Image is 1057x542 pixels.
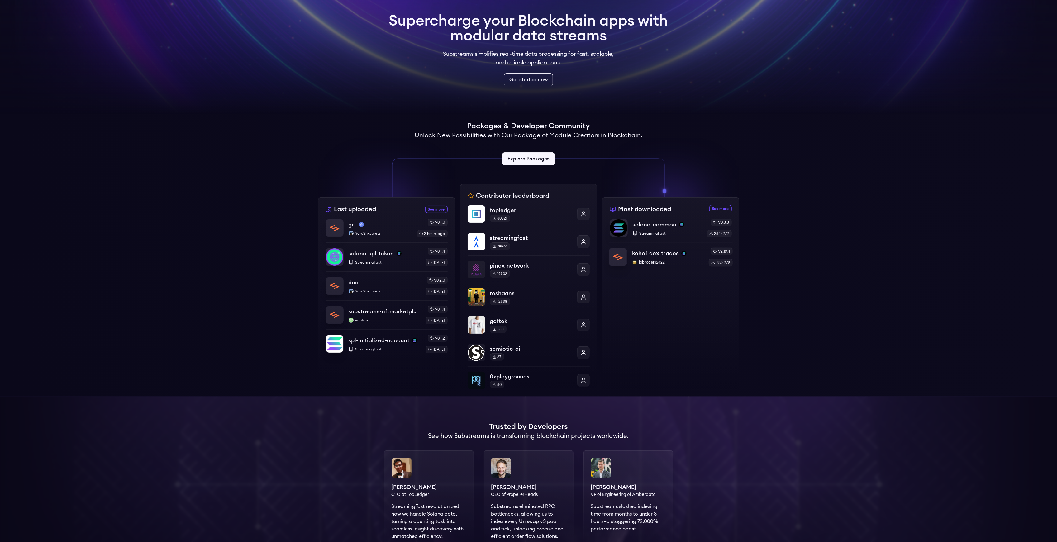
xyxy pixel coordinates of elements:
[633,220,677,229] p: solana-common
[711,219,732,226] div: v0.3.3
[426,317,448,324] div: [DATE]
[428,248,448,255] div: v0.1.4
[349,231,354,236] img: YaroShkvorets
[326,271,448,300] a: dcadcaYaroShkvoretsYaroShkvoretsv0.2.0[DATE]
[389,13,668,43] h1: Supercharge your Blockchain apps with modular data streams
[679,222,684,227] img: solana
[428,335,448,342] div: v0.1.2
[326,277,343,295] img: dca
[426,346,448,353] div: [DATE]
[349,289,421,294] p: YaroShkvorets
[326,242,448,271] a: solana-spl-tokensolana-spl-tokensolanaStreamingFastv0.1.4[DATE]
[349,220,356,229] p: grt
[610,219,627,237] img: solana-common
[349,260,421,265] p: StreamingFast
[326,335,343,353] img: spl-initialized-account
[632,260,703,265] p: jobrogers2422
[708,259,732,266] div: 1972279
[490,206,572,215] p: topledger
[412,338,417,343] img: solana
[326,248,343,266] img: solana-spl-token
[468,288,485,306] img: roshaans
[326,306,343,324] img: substreams-nftmarketplace
[490,381,504,388] div: 60
[468,311,590,339] a: goftokgoftok583
[468,228,590,255] a: streamingfaststreamingfast74673
[468,339,590,366] a: semiotic-aisemiotic-ai87
[349,307,421,316] p: substreams-nftmarketplace
[490,317,572,326] p: goftok
[468,233,485,250] img: streamingfast
[425,206,448,213] a: See more recently uploaded packages
[468,205,590,228] a: topledgertopledger80321
[468,205,485,223] img: topledger
[502,152,555,165] a: Explore Packages
[439,50,618,67] p: Substreams simplifies real-time data processing for fast, scalable, and reliable applications.
[504,73,553,86] a: Get started now
[349,289,354,294] img: YaroShkvorets
[427,277,448,284] div: v0.2.0
[490,298,510,305] div: 12938
[609,242,733,266] a: kohei-dex-tradeskohei-dex-tradessolanajobrogers2422jobrogers2422v2.19.41972279
[468,366,590,389] a: 0xplaygrounds0xplaygrounds60
[426,288,448,295] div: [DATE]
[468,316,485,334] img: goftok
[326,300,448,329] a: substreams-nftmarketplacesubstreams-nftmarketplaceyaofanyaofanv0.1.4[DATE]
[681,251,686,256] img: solana
[428,219,448,226] div: v0.1.0
[710,248,732,255] div: v2.19.4
[428,432,629,440] h2: See how Substreams is transforming blockchain projects worldwide.
[632,249,679,258] p: kohei-dex-trades
[349,231,412,236] p: YaroShkvorets
[417,230,448,237] div: 2 hours ago
[349,336,410,345] p: spl-initialized-account
[349,249,394,258] p: solana-spl-token
[349,347,421,352] p: StreamingFast
[490,242,510,250] div: 74673
[490,289,572,298] p: roshaans
[490,353,504,361] div: 87
[468,261,485,278] img: pinax-network
[490,261,572,270] p: pinax-network
[467,121,590,131] h1: Packages & Developer Community
[468,255,590,283] a: pinax-networkpinax-network19902
[326,219,448,242] a: grtgrtmainnetYaroShkvoretsYaroShkvoretsv0.1.02 hours ago
[490,215,510,222] div: 80321
[468,344,485,361] img: semiotic-ai
[709,205,732,212] a: See more most downloaded packages
[633,231,702,236] p: StreamingFast
[326,219,343,237] img: grt
[489,422,568,432] h1: Trusted by Developers
[397,251,402,256] img: solana
[490,234,572,242] p: streamingfast
[415,131,642,140] h2: Unlock New Possibilities with Our Package of Module Creators in Blockchain.
[490,270,510,278] div: 19902
[349,318,421,323] p: yaofan
[426,259,448,266] div: [DATE]
[359,222,364,227] img: mainnet
[632,260,637,265] img: jobrogers2422
[349,278,359,287] p: dca
[609,248,627,266] img: kohei-dex-trades
[428,306,448,313] div: v0.1.4
[707,230,732,237] div: 2642272
[490,345,572,353] p: semiotic-ai
[490,326,507,333] div: 583
[349,318,354,323] img: yaofan
[490,372,572,381] p: 0xplaygrounds
[468,283,590,311] a: roshaansroshaans12938
[610,219,732,242] a: solana-commonsolana-commonsolanaStreamingFastv0.3.32642272
[468,372,485,389] img: 0xplaygrounds
[326,329,448,353] a: spl-initialized-accountspl-initialized-accountsolanaStreamingFastv0.1.2[DATE]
